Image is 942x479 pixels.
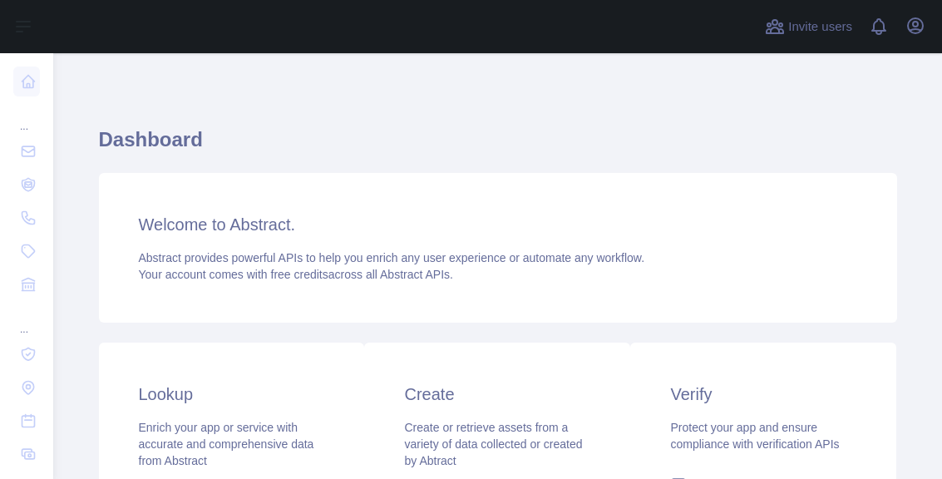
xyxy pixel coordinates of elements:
h1: Dashboard [99,126,897,166]
h3: Lookup [139,383,325,406]
div: ... [13,303,40,336]
div: ... [13,100,40,133]
span: Abstract provides powerful APIs to help you enrich any user experience or automate any workflow. [139,251,645,264]
h3: Verify [670,383,856,406]
h3: Create [404,383,590,406]
span: Protect your app and ensure compliance with verification APIs [670,421,839,451]
h3: Welcome to Abstract. [139,213,857,236]
span: Your account comes with across all Abstract APIs. [139,268,453,281]
span: Create or retrieve assets from a variety of data collected or created by Abtract [404,421,582,467]
span: Enrich your app or service with accurate and comprehensive data from Abstract [139,421,314,467]
span: Invite users [788,17,852,37]
span: free credits [271,268,328,281]
button: Invite users [762,13,856,40]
